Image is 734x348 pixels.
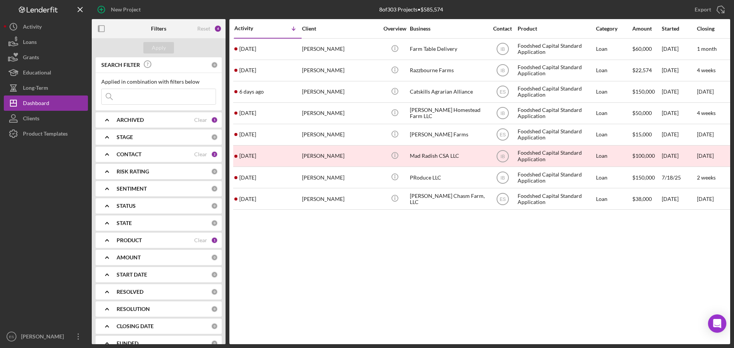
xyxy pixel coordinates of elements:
div: Contact [488,26,517,32]
div: Loan [596,103,632,123]
div: Loan [596,167,632,188]
div: Educational [23,65,51,82]
div: Product [518,26,594,32]
div: Loan [596,60,632,81]
div: Activity [234,25,268,31]
time: 2025-08-19 01:07 [239,46,256,52]
button: Export [687,2,730,17]
div: $150,000 [632,167,661,188]
b: PRODUCT [117,237,142,243]
time: 1 month [697,45,717,52]
button: Clients [4,111,88,126]
div: Foodshed Capital Standard Application [518,146,594,166]
div: Loan [596,146,632,166]
div: [PERSON_NAME] [302,167,378,188]
div: Mad Radish CSA LLC [410,146,486,166]
button: Dashboard [4,95,88,111]
text: ES [499,196,505,202]
time: 2025-08-15 14:26 [239,89,264,95]
div: [DATE] [662,189,696,209]
div: Dashboard [23,95,49,113]
button: Product Templates [4,126,88,141]
div: Applied in combination with filters below [101,79,216,85]
div: [PERSON_NAME] Homestead Farm LLC [410,103,486,123]
div: [PERSON_NAME] [302,103,378,123]
div: Clear [194,151,207,157]
div: [DATE] [662,125,696,145]
div: Loan [596,82,632,102]
div: 0 [211,62,218,68]
div: PRoduce LLC [410,167,486,188]
div: Overview [380,26,409,32]
text: ES [9,335,14,339]
div: Foodshed Capital Standard Application [518,167,594,188]
div: $38,000 [632,189,661,209]
b: CONTACT [117,151,141,157]
button: Loans [4,34,88,50]
b: RESOLVED [117,289,143,295]
div: Loan [596,39,632,59]
b: START DATE [117,272,147,278]
b: SENTIMENT [117,186,147,192]
time: 2025-08-07 17:51 [239,110,256,116]
div: 0 [211,168,218,175]
button: Long-Term [4,80,88,95]
button: Grants [4,50,88,65]
b: SEARCH FILTER [101,62,140,68]
text: IB [500,154,505,159]
div: $150,000 [632,82,661,102]
b: RESOLUTION [117,306,150,312]
div: Foodshed Capital Standard Application [518,125,594,145]
div: $15,000 [632,125,661,145]
div: Started [662,26,696,32]
b: STATUS [117,203,136,209]
div: [DATE] [662,103,696,123]
div: Product Templates [23,126,68,143]
div: Loans [23,34,37,52]
div: Foodshed Capital Standard Application [518,39,594,59]
div: Reset [197,26,210,32]
div: 0 [211,306,218,312]
div: Grants [23,50,39,67]
text: IB [500,111,505,116]
div: 0 [211,340,218,347]
div: Open Intercom Messenger [708,314,726,333]
div: 1 [211,117,218,123]
div: [DATE] [662,82,696,102]
div: Client [302,26,378,32]
time: [DATE] [697,88,714,95]
button: New Project [92,2,148,17]
b: ARCHIVED [117,117,144,123]
text: IB [500,175,505,180]
div: [DATE] [662,146,696,166]
div: 7/18/25 [662,167,696,188]
div: $50,000 [632,103,661,123]
div: 0 [211,288,218,295]
div: 0 [211,323,218,330]
b: AMOUNT [117,254,141,261]
div: Razzbourne Farms [410,60,486,81]
text: ES [499,132,505,138]
div: [PERSON_NAME] [302,146,378,166]
div: 4 [214,25,222,32]
div: Activity [23,19,42,36]
div: Long-Term [23,80,48,97]
div: [DATE] [662,39,696,59]
button: ES[PERSON_NAME] [4,329,88,344]
div: Farm Table Delivery [410,39,486,59]
div: Catskills Agrarian Alliance [410,82,486,102]
div: 8 of 303 Projects • $585,574 [379,6,443,13]
time: 4 weeks [697,110,716,116]
time: 2025-08-18 15:54 [239,67,256,73]
b: STATE [117,220,132,226]
time: 2 weeks [697,174,716,181]
div: Category [596,26,632,32]
div: 0 [211,185,218,192]
div: Foodshed Capital Standard Application [518,103,594,123]
div: Foodshed Capital Standard Application [518,82,594,102]
div: [PERSON_NAME] [302,125,378,145]
div: Foodshed Capital Standard Application [518,60,594,81]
